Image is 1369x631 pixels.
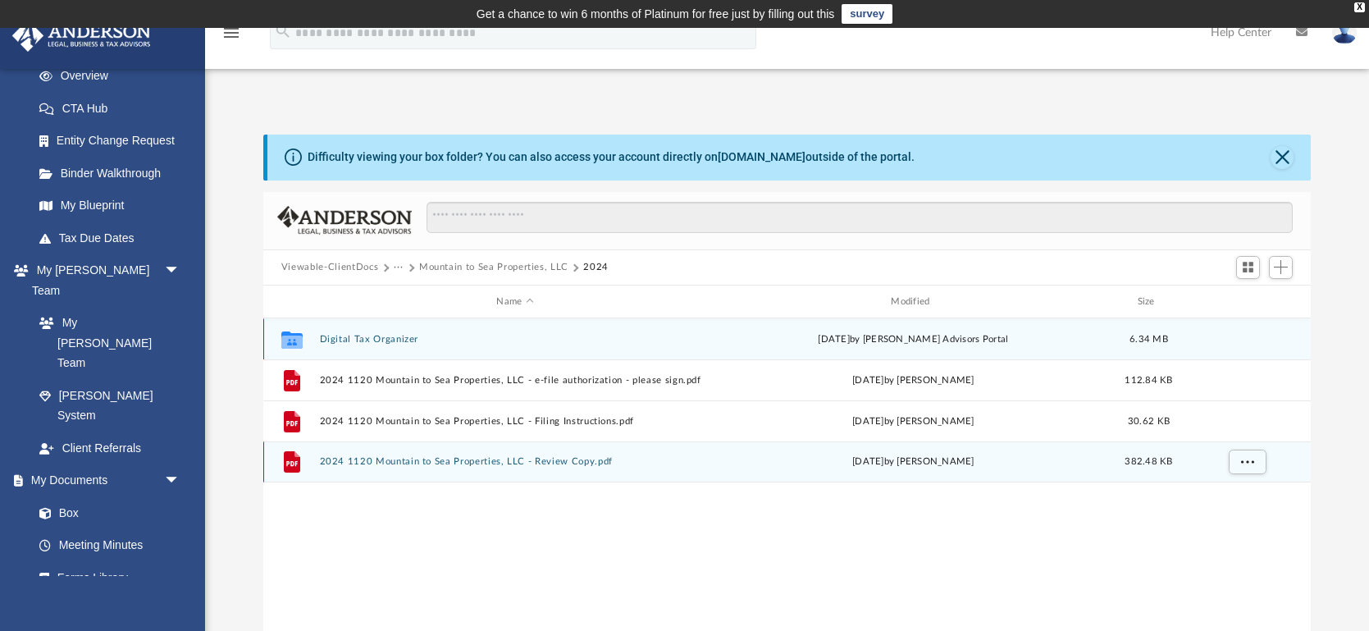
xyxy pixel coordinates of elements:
[23,125,205,158] a: Entity Change Request
[1125,458,1172,467] span: 382.48 KB
[1271,146,1294,169] button: Close
[1229,450,1266,475] button: More options
[308,149,915,166] div: Difficulty viewing your box folder? You can also access your account directly on outside of the p...
[1128,417,1170,426] span: 30.62 KB
[319,375,710,386] button: 2024 1120 Mountain to Sea Properties, LLC - e-file authorization - please sign.pdf
[23,432,197,464] a: Client Referrals
[11,254,197,307] a: My [PERSON_NAME] Teamarrow_drop_down
[274,22,292,40] i: search
[583,260,609,275] button: 2024
[718,332,1109,347] div: [DATE] by [PERSON_NAME] Advisors Portal
[1332,21,1357,44] img: User Pic
[23,60,205,93] a: Overview
[1354,2,1365,12] div: close
[1269,256,1294,279] button: Add
[318,295,710,309] div: Name
[221,23,241,43] i: menu
[852,376,884,385] span: [DATE]
[394,260,404,275] button: ···
[1236,256,1261,279] button: Switch to Grid View
[11,464,197,497] a: My Documentsarrow_drop_down
[23,529,197,562] a: Meeting Minutes
[23,496,189,529] a: Box
[717,295,1108,309] div: Modified
[427,202,1293,233] input: Search files and folders
[319,334,710,345] button: Digital Tax Organizer
[164,464,197,498] span: arrow_drop_down
[23,92,205,125] a: CTA Hub
[7,20,156,52] img: Anderson Advisors Platinum Portal
[718,373,1109,388] div: by [PERSON_NAME]
[221,31,241,43] a: menu
[23,561,189,594] a: Forms Library
[718,455,1109,470] div: by [PERSON_NAME]
[1116,295,1181,309] div: Size
[852,417,884,426] span: [DATE]
[23,379,197,432] a: [PERSON_NAME] System
[1129,335,1168,344] span: 6.34 MB
[23,157,205,190] a: Binder Walkthrough
[1125,376,1172,385] span: 112.84 KB
[718,150,805,163] a: [DOMAIN_NAME]
[842,4,892,24] a: survey
[419,260,568,275] button: Mountain to Sea Properties, LLC
[271,295,312,309] div: id
[718,414,1109,429] div: by [PERSON_NAME]
[164,254,197,288] span: arrow_drop_down
[281,260,378,275] button: Viewable-ClientDocs
[319,457,710,468] button: 2024 1120 Mountain to Sea Properties, LLC - Review Copy.pdf
[23,190,197,222] a: My Blueprint
[852,458,884,467] span: [DATE]
[1189,295,1303,309] div: id
[319,416,710,427] button: 2024 1120 Mountain to Sea Properties, LLC - Filing Instructions.pdf
[477,4,835,24] div: Get a chance to win 6 months of Platinum for free just by filling out this
[23,307,189,380] a: My [PERSON_NAME] Team
[23,222,205,254] a: Tax Due Dates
